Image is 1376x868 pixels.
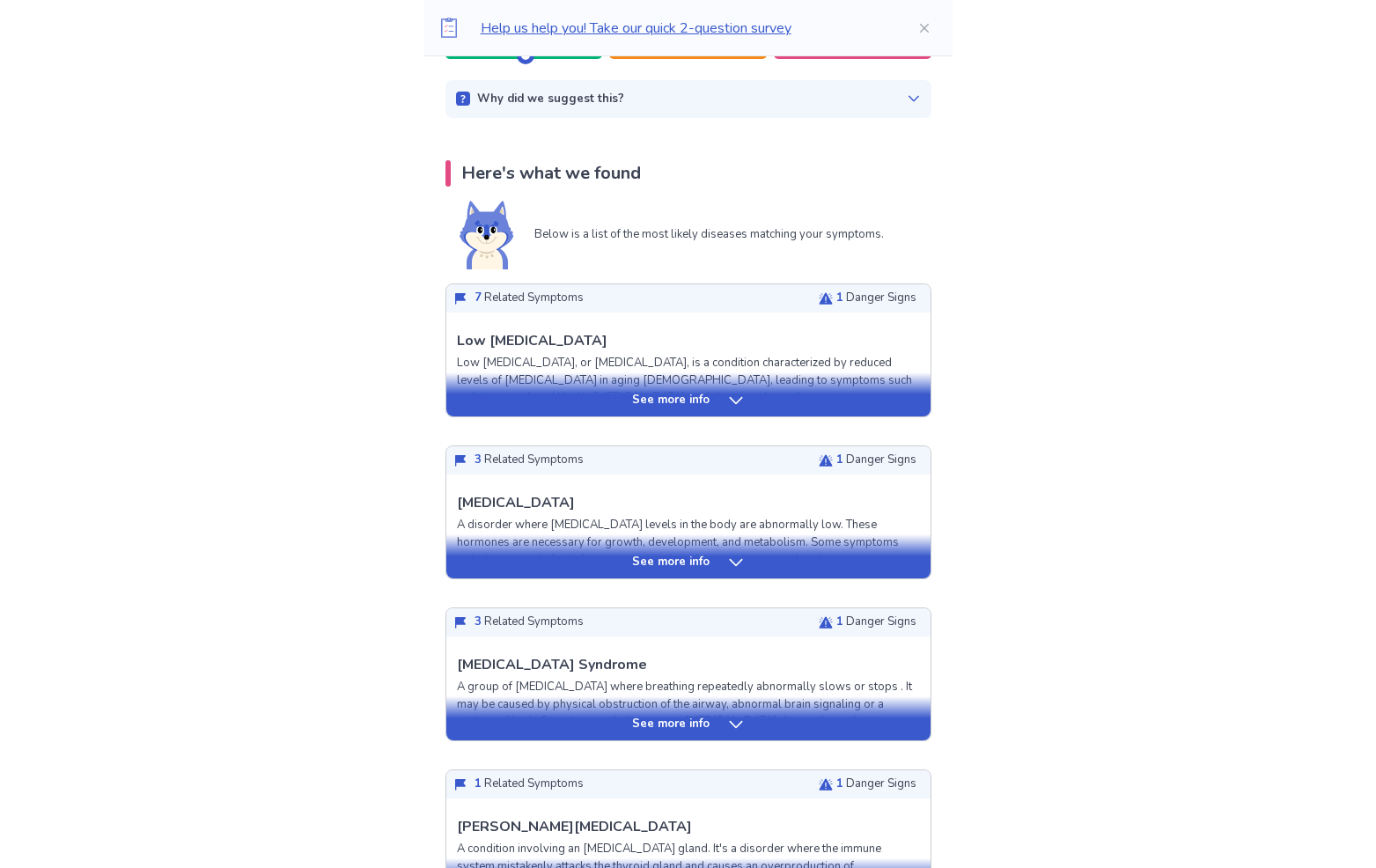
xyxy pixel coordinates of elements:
p: Danger Signs [836,290,916,307]
p: Here's what we found [461,160,641,187]
img: Shiba [460,201,513,269]
p: Related Symptoms [475,290,584,307]
span: 3 [475,452,482,467]
p: Related Symptoms [475,452,584,469]
p: Help us help you! Take our quick 2-question survey [481,18,889,39]
p: Related Symptoms [475,614,584,631]
span: 7 [475,290,482,305]
span: 1 [475,776,482,791]
p: Low [MEDICAL_DATA] [457,330,607,351]
p: Danger Signs [836,776,916,793]
p: Danger Signs [836,452,916,469]
span: 3 [475,614,482,629]
p: Low [MEDICAL_DATA], or [MEDICAL_DATA], is a condition characterized by reduced levels of [MEDICAL... [457,355,920,407]
span: 1 [836,452,843,467]
p: See more info [632,716,710,733]
p: [MEDICAL_DATA] Syndrome [457,654,647,675]
p: A group of [MEDICAL_DATA] where breathing repeatedly abnormally slows or stops . It may be caused... [457,679,920,765]
span: 1 [836,290,843,305]
p: Related Symptoms [475,776,584,793]
span: 1 [836,776,843,791]
p: [PERSON_NAME][MEDICAL_DATA] [457,816,692,837]
p: See more info [632,554,710,571]
p: Why did we suggest this? [477,91,624,108]
span: 1 [836,614,843,629]
p: See more info [632,392,710,409]
p: [MEDICAL_DATA] [457,492,575,513]
p: Danger Signs [836,614,916,631]
p: Below is a list of the most likely diseases matching your symptoms. [534,226,884,244]
p: A disorder where [MEDICAL_DATA] levels in the body are abnormally low. These hormones are necessa... [457,517,920,620]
